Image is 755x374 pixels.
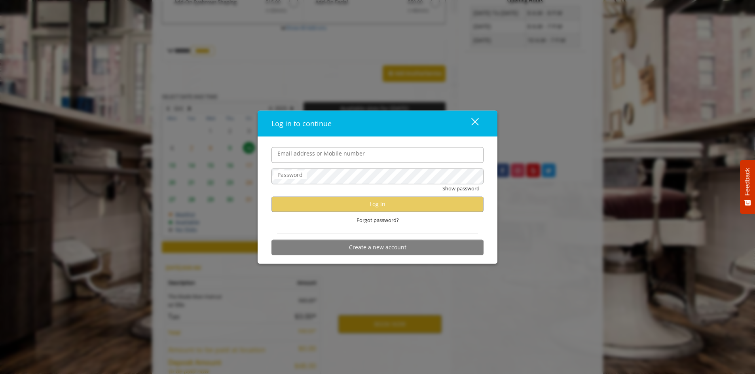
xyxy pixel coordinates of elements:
span: Feedback [744,168,751,196]
input: Password [271,168,484,184]
span: Forgot password? [357,216,399,224]
button: Feedback - Show survey [740,160,755,214]
span: Log in to continue [271,118,332,128]
button: Create a new account [271,239,484,255]
div: close dialog [462,118,478,129]
button: close dialog [457,115,484,131]
button: Log in [271,196,484,212]
label: Password [273,170,307,179]
input: Email address or Mobile number [271,147,484,163]
label: Email address or Mobile number [273,149,369,158]
button: Show password [442,184,480,192]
